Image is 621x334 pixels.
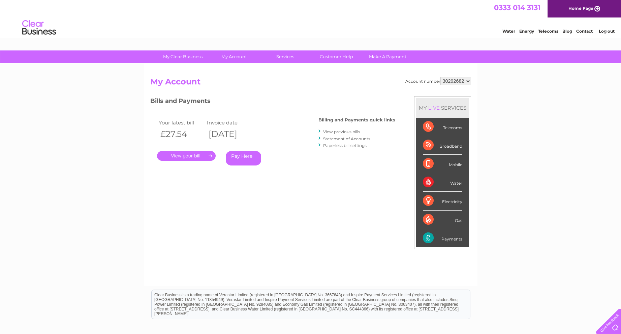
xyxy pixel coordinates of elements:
div: Telecoms [423,118,462,136]
a: . [157,151,216,161]
a: Contact [576,29,593,34]
th: [DATE] [205,127,254,141]
a: My Account [206,50,262,63]
div: Account number [405,77,471,85]
div: Water [423,173,462,192]
a: Water [502,29,515,34]
a: Make A Payment [360,50,415,63]
a: Services [257,50,313,63]
a: Telecoms [538,29,558,34]
h4: Billing and Payments quick links [318,117,395,122]
div: Gas [423,211,462,229]
div: Clear Business is a trading name of Verastar Limited (registered in [GEOGRAPHIC_DATA] No. 3667643... [152,4,470,33]
div: Broadband [423,136,462,155]
a: 0333 014 3131 [494,3,540,12]
img: logo.png [22,17,56,38]
td: Invoice date [205,118,254,127]
a: View previous bills [323,129,360,134]
a: Energy [519,29,534,34]
a: My Clear Business [155,50,211,63]
div: MY SERVICES [416,98,469,117]
h3: Bills and Payments [150,96,395,108]
div: Mobile [423,155,462,173]
a: Customer Help [309,50,364,63]
a: Statement of Accounts [323,136,370,141]
div: Payments [423,229,462,247]
div: Electricity [423,192,462,210]
td: Your latest bill [157,118,206,127]
div: LIVE [427,105,441,111]
a: Log out [599,29,615,34]
a: Paperless bill settings [323,143,367,148]
a: Pay Here [226,151,261,165]
a: Blog [562,29,572,34]
h2: My Account [150,77,471,90]
th: £27.54 [157,127,206,141]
